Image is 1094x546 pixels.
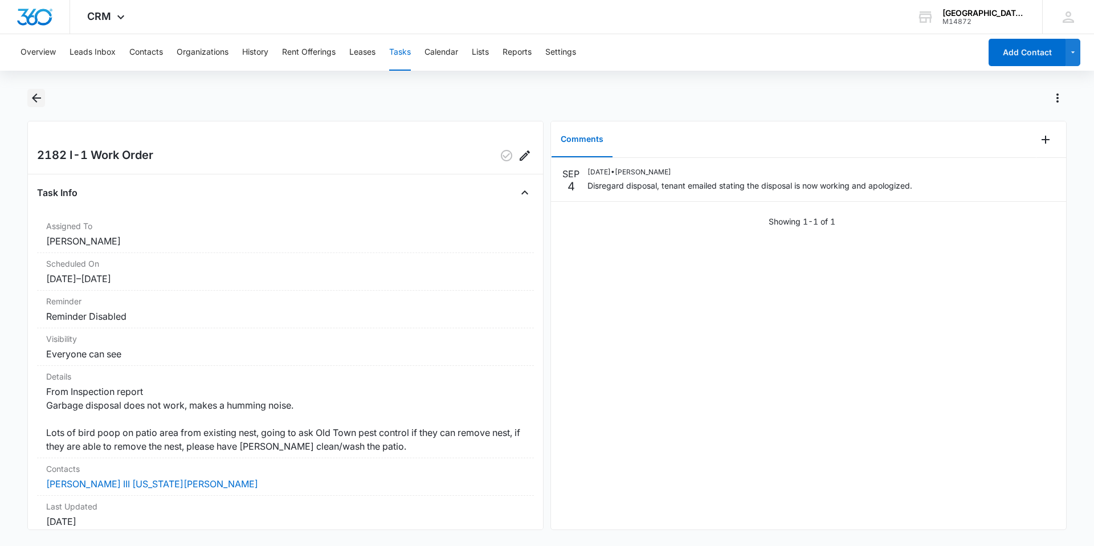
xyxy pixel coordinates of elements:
[46,347,525,361] dd: Everyone can see
[46,478,258,490] a: [PERSON_NAME] III [US_STATE][PERSON_NAME]
[1036,131,1055,149] button: Add Comment
[46,220,525,232] dt: Assigned To
[177,34,228,71] button: Organizations
[516,146,534,165] button: Edit
[769,215,835,227] p: Showing 1-1 of 1
[46,258,525,270] dt: Scheduled On
[46,333,525,345] dt: Visibility
[46,234,525,248] dd: [PERSON_NAME]
[37,253,534,291] div: Scheduled On[DATE]–[DATE]
[37,186,77,199] h4: Task Info
[242,34,268,71] button: History
[37,328,534,366] div: VisibilityEveryone can see
[46,515,525,528] dd: [DATE]
[21,34,56,71] button: Overview
[46,385,525,453] dd: From Inspection report Garbage disposal does not work, makes a humming noise. Lots of bird poop o...
[349,34,375,71] button: Leases
[27,89,45,107] button: Back
[46,272,525,286] dd: [DATE] – [DATE]
[552,122,613,157] button: Comments
[587,167,912,177] p: [DATE] • [PERSON_NAME]
[70,34,116,71] button: Leads Inbox
[37,146,153,165] h2: 2182 I-1 Work Order
[562,167,579,181] p: SEP
[516,184,534,202] button: Close
[37,496,534,533] div: Last Updated[DATE]
[46,309,525,323] dd: Reminder Disabled
[129,34,163,71] button: Contacts
[37,458,534,496] div: Contacts[PERSON_NAME] III [US_STATE][PERSON_NAME]
[46,295,525,307] dt: Reminder
[46,500,525,512] dt: Last Updated
[46,370,525,382] dt: Details
[282,34,336,71] button: Rent Offerings
[942,9,1026,18] div: account name
[545,34,576,71] button: Settings
[87,10,111,22] span: CRM
[46,463,525,475] dt: Contacts
[424,34,458,71] button: Calendar
[587,180,912,191] p: Disregard disposal, tenant emailed stating the disposal is now working and apologized.
[503,34,532,71] button: Reports
[989,39,1066,66] button: Add Contact
[389,34,411,71] button: Tasks
[568,181,575,192] p: 4
[942,18,1026,26] div: account id
[37,215,534,253] div: Assigned To[PERSON_NAME]
[1048,89,1067,107] button: Actions
[37,291,534,328] div: ReminderReminder Disabled
[37,366,534,458] div: DetailsFrom Inspection report Garbage disposal does not work, makes a humming noise. Lots of bird...
[472,34,489,71] button: Lists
